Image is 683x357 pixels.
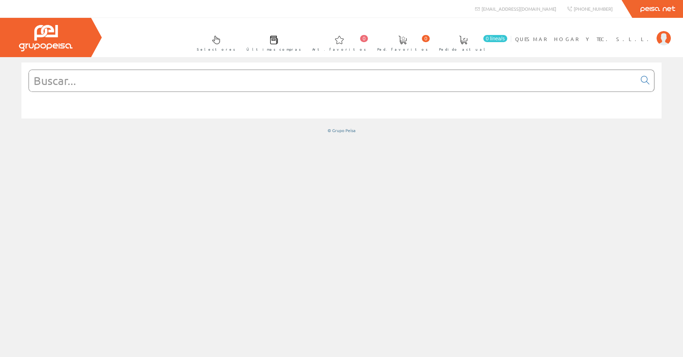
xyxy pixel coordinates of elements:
span: 0 [422,35,430,42]
span: Últimas compras [246,46,301,53]
img: Grupo Peisa [19,25,73,51]
span: Ped. favoritos [377,46,428,53]
span: 0 [360,35,368,42]
span: Art. favoritos [312,46,366,53]
a: Selectores [190,30,239,56]
input: Buscar... [29,70,637,91]
span: [PHONE_NUMBER] [574,6,613,12]
span: Pedido actual [439,46,488,53]
span: 0 línea/s [483,35,507,42]
a: QUESMAR HOGAR Y TEC. S.L.L. [515,30,671,36]
span: QUESMAR HOGAR Y TEC. S.L.L. [515,35,653,42]
div: © Grupo Peisa [21,127,662,134]
span: [EMAIL_ADDRESS][DOMAIN_NAME] [482,6,556,12]
a: Últimas compras [239,30,305,56]
span: Selectores [197,46,235,53]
